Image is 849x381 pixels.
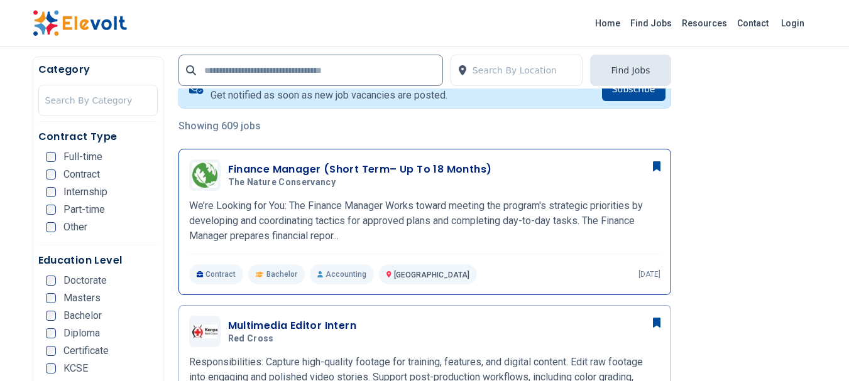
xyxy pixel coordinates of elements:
[786,321,849,381] iframe: Chat Widget
[63,169,100,180] span: Contract
[46,293,56,303] input: Masters
[46,311,56,321] input: Bachelor
[46,346,56,356] input: Certificate
[46,363,56,373] input: KCSE
[38,62,158,77] h5: Category
[211,88,447,103] p: Get notified as soon as new job vacancies are posted.
[228,318,357,333] h3: Multimedia Editor Intern
[189,198,660,244] p: We’re Looking for You: The Finance Manager Works toward meeting the program's strategic prioritie...
[63,293,101,303] span: Masters
[732,13,774,33] a: Contact
[63,276,107,286] span: Doctorate
[774,11,812,36] a: Login
[590,55,671,86] button: Find Jobs
[38,253,158,268] h5: Education Level
[192,325,217,338] img: Red cross
[228,177,336,188] span: The Nature Conservancy
[638,269,660,279] p: [DATE]
[625,13,677,33] a: Find Jobs
[46,222,56,232] input: Other
[192,163,217,188] img: The Nature Conservancy
[63,346,109,356] span: Certificate
[46,276,56,286] input: Doctorate
[63,222,87,232] span: Other
[677,13,732,33] a: Resources
[189,264,244,284] p: Contract
[310,264,374,284] p: Accounting
[394,271,469,279] span: [GEOGRAPHIC_DATA]
[228,162,492,177] h3: Finance Manager (Short Term– Up To 18 Months)
[602,77,666,101] button: Subscribe
[46,205,56,215] input: Part-time
[46,169,56,180] input: Contract
[63,328,100,338] span: Diploma
[63,363,88,373] span: KCSE
[46,152,56,162] input: Full-time
[590,13,625,33] a: Home
[63,187,107,197] span: Internship
[266,269,297,279] span: Bachelor
[63,205,105,215] span: Part-time
[33,10,127,36] img: Elevolt
[63,311,102,321] span: Bachelor
[178,119,671,134] p: Showing 609 jobs
[38,129,158,144] h5: Contract Type
[46,187,56,197] input: Internship
[189,159,660,284] a: The Nature ConservancyFinance Manager (Short Term– Up To 18 Months)The Nature ConservancyWe’re Lo...
[63,152,102,162] span: Full-time
[228,333,274,345] span: Red cross
[46,328,56,338] input: Diploma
